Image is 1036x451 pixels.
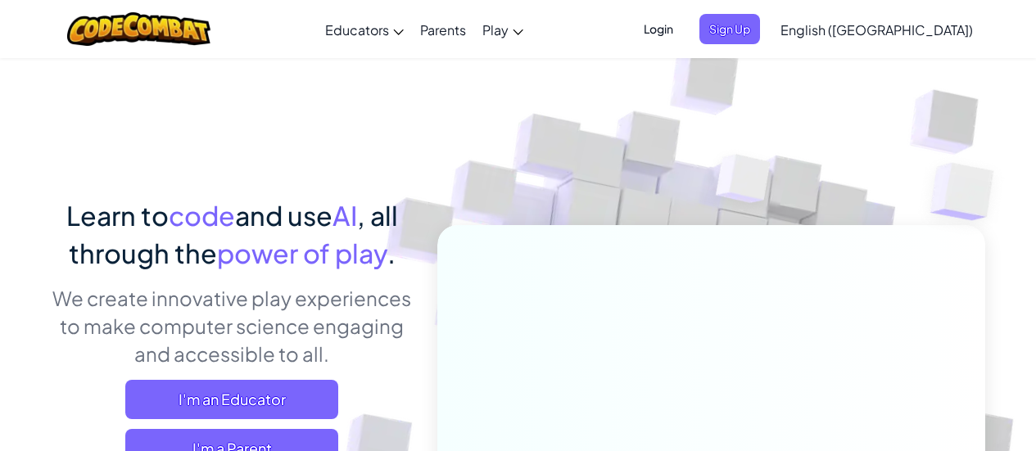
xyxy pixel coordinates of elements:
[699,14,760,44] button: Sign Up
[66,199,169,232] span: Learn to
[387,237,396,269] span: .
[634,14,683,44] button: Login
[125,380,338,419] a: I'm an Educator
[169,199,235,232] span: code
[217,237,387,269] span: power of play
[685,122,803,244] img: Overlap cubes
[412,7,474,52] a: Parents
[235,199,333,232] span: and use
[780,21,973,38] span: English ([GEOGRAPHIC_DATA])
[52,284,413,368] p: We create innovative play experiences to make computer science engaging and accessible to all.
[772,7,981,52] a: English ([GEOGRAPHIC_DATA])
[67,12,210,46] img: CodeCombat logo
[474,7,532,52] a: Play
[325,21,389,38] span: Educators
[333,199,357,232] span: AI
[482,21,509,38] span: Play
[317,7,412,52] a: Educators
